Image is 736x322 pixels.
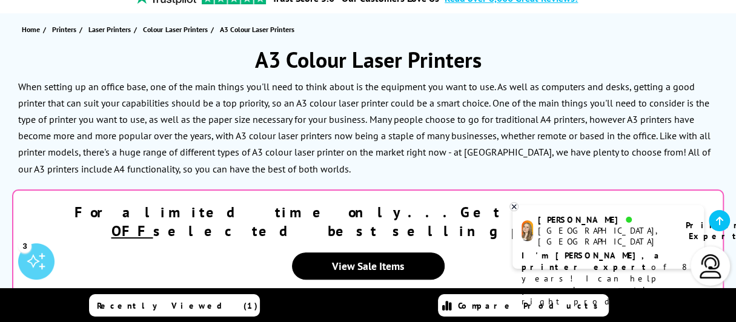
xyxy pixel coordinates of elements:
[219,25,294,34] span: A3 Colour Laser Printers
[538,214,671,225] div: [PERSON_NAME]
[18,113,711,175] p: Many people choose to go for traditional A4 printers, however A3 printers have become more and mo...
[292,252,445,280] a: View Sale Items
[143,23,210,36] a: Colour Laser Printers
[522,250,695,307] p: of 8 years! I can help you choose the right product
[89,294,260,317] a: Recently Viewed (1)
[88,23,131,36] span: Laser Printers
[18,239,31,252] div: 3
[522,250,663,272] b: I'm [PERSON_NAME], a printer expert
[97,300,258,311] span: Recently Viewed (1)
[52,23,79,36] a: Printers
[18,80,709,125] p: When setting up an office base, one of the main things you'll need to think about is the equipmen...
[143,23,207,36] span: Colour Laser Printers
[522,220,533,241] img: amy-livechat.png
[22,23,43,36] a: Home
[75,203,661,240] strong: For a limited time only...Get an selected best selling printers!
[538,225,671,247] div: [GEOGRAPHIC_DATA], [GEOGRAPHIC_DATA]
[438,294,609,317] a: Compare Products
[458,300,605,311] span: Compare Products
[52,23,76,36] span: Printers
[88,23,134,36] a: Laser Printers
[698,254,723,278] img: user-headset-light.svg
[12,45,724,74] h1: A3 Colour Laser Printers
[111,203,662,240] u: EXTRA 10% OFF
